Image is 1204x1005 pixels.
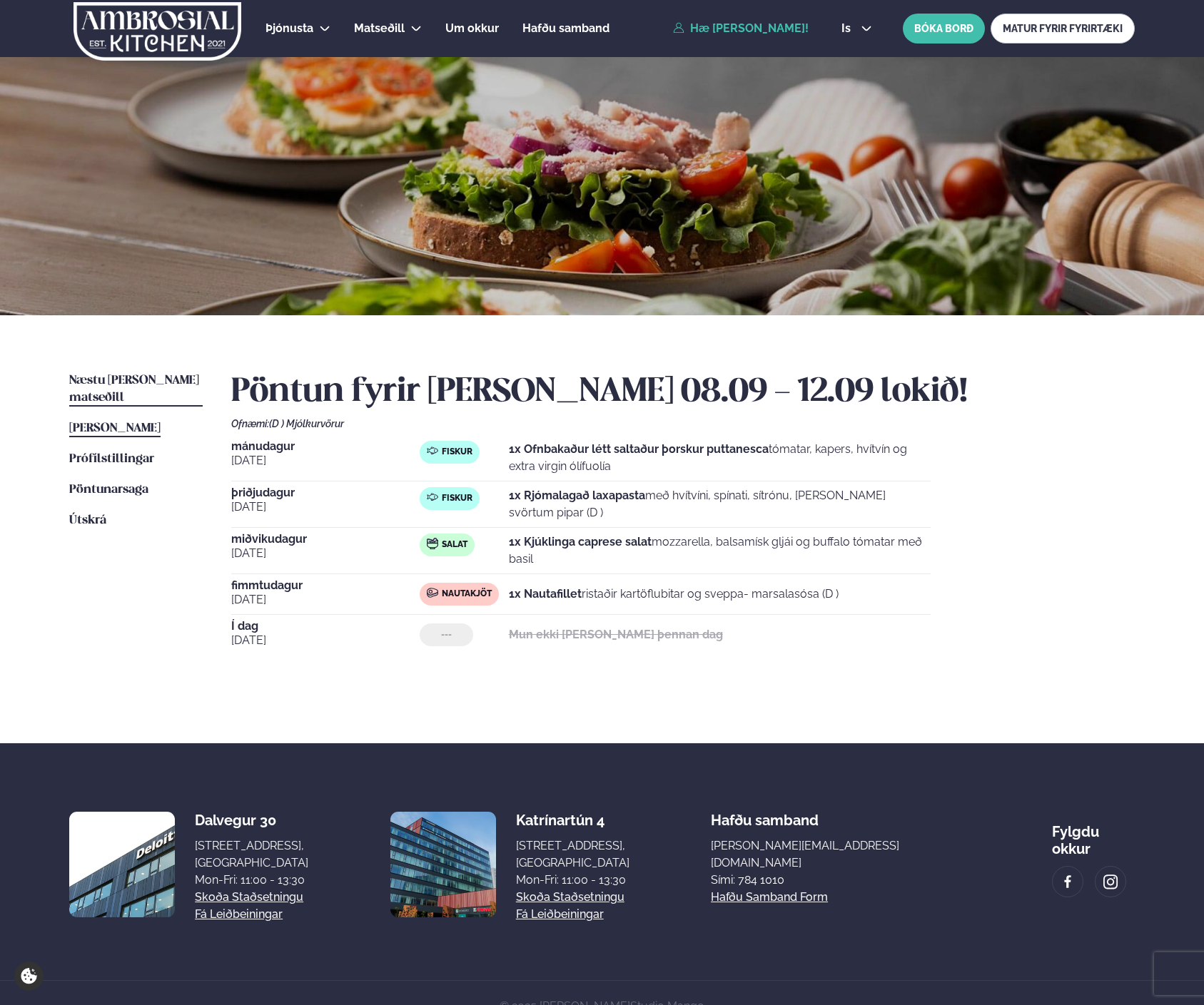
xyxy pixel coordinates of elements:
[711,837,970,872] a: [PERSON_NAME][EMAIL_ADDRESS][DOMAIN_NAME]
[69,514,106,526] span: Útskrá
[711,889,828,906] a: Hafðu samband form
[903,14,985,44] button: BÓKA BORÐ
[830,23,884,34] button: is
[442,447,472,458] span: Fiskur
[69,420,161,437] a: [PERSON_NAME]
[509,487,931,521] p: með hvítvíni, spínati, sítrónu, [PERSON_NAME] svörtum pipar (D )
[509,535,652,549] strong: 1x Kjúklinga caprese salat
[69,484,148,496] span: Pöntunarsaga
[445,20,499,37] a: Um okkur
[231,534,420,545] span: miðvikudagur
[231,621,420,632] span: Í dag
[231,441,420,452] span: mánudagur
[195,812,308,829] div: Dalvegur 30
[673,22,809,35] a: Hæ [PERSON_NAME]!
[195,872,308,889] div: Mon-Fri: 11:00 - 13:30
[427,491,438,503] img: fish.svg
[522,21,609,35] span: Hafðu samband
[269,418,344,429] span: (D ) Mjólkurvörur
[509,489,645,502] strong: 1x Rjómalagað laxapasta
[231,580,420,591] span: fimmtudagur
[991,14,1135,44] a: MATUR FYRIR FYRIRTÆKI
[390,812,496,917] img: image alt
[509,442,769,456] strong: 1x Ofnbakaður létt saltaður þorskur puttanesca
[509,587,582,601] strong: 1x Nautafillet
[442,493,472,504] span: Fiskur
[231,487,420,499] span: þriðjudagur
[1053,867,1083,897] a: image alt
[231,632,420,649] span: [DATE]
[442,539,467,551] span: Salat
[516,906,604,923] a: Fá leiðbeiningar
[231,452,420,469] span: [DATE]
[509,441,931,475] p: tómatar, kapers, hvítvín og extra virgin ólífuolía
[516,872,629,889] div: Mon-Fri: 11:00 - 13:30
[14,961,44,991] a: Cookie settings
[711,800,819,829] span: Hafðu samband
[69,481,148,499] a: Pöntunarsaga
[427,538,438,549] img: salad.svg
[195,906,283,923] a: Fá leiðbeiningar
[69,451,154,468] a: Prófílstillingar
[509,628,723,641] strong: Mun ekki [PERSON_NAME] þennan dag
[195,889,303,906] a: Skoða staðsetningu
[72,2,243,61] img: logo
[1052,812,1135,857] div: Fylgdu okkur
[427,587,438,598] img: beef.svg
[509,586,839,603] p: ristaðir kartöflubitar og sveppa- marsalasósa (D )
[195,837,308,872] div: [STREET_ADDRESS], [GEOGRAPHIC_DATA]
[509,534,931,568] p: mozzarella, balsamísk gljái og buffalo tómatar með basil
[265,20,313,37] a: Þjónusta
[354,21,405,35] span: Matseðill
[69,374,199,404] span: Næstu [PERSON_NAME] matseðill
[516,812,629,829] div: Katrínartún 4
[69,372,203,407] a: Næstu [PERSON_NAME] matseðill
[841,23,855,34] span: is
[231,499,420,516] span: [DATE]
[516,889,624,906] a: Skoða staðsetningu
[1103,874,1118,890] img: image alt
[69,812,175,917] img: image alt
[442,588,492,600] span: Nautakjöt
[354,20,405,37] a: Matseðill
[711,872,970,889] p: Sími: 784 1010
[69,512,106,529] a: Útskrá
[516,837,629,872] div: [STREET_ADDRESS], [GEOGRAPHIC_DATA]
[231,418,1135,429] div: Ofnæmi:
[427,445,438,456] img: fish.svg
[1096,867,1125,897] a: image alt
[441,629,452,641] span: ---
[231,372,1135,412] h2: Pöntun fyrir [PERSON_NAME] 08.09 - 12.09 lokið!
[69,453,154,465] span: Prófílstillingar
[265,21,313,35] span: Þjónusta
[231,545,420,562] span: [DATE]
[231,591,420,608] span: [DATE]
[445,21,499,35] span: Um okkur
[522,20,609,37] a: Hafðu samband
[69,422,161,434] span: [PERSON_NAME]
[1060,874,1076,890] img: image alt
